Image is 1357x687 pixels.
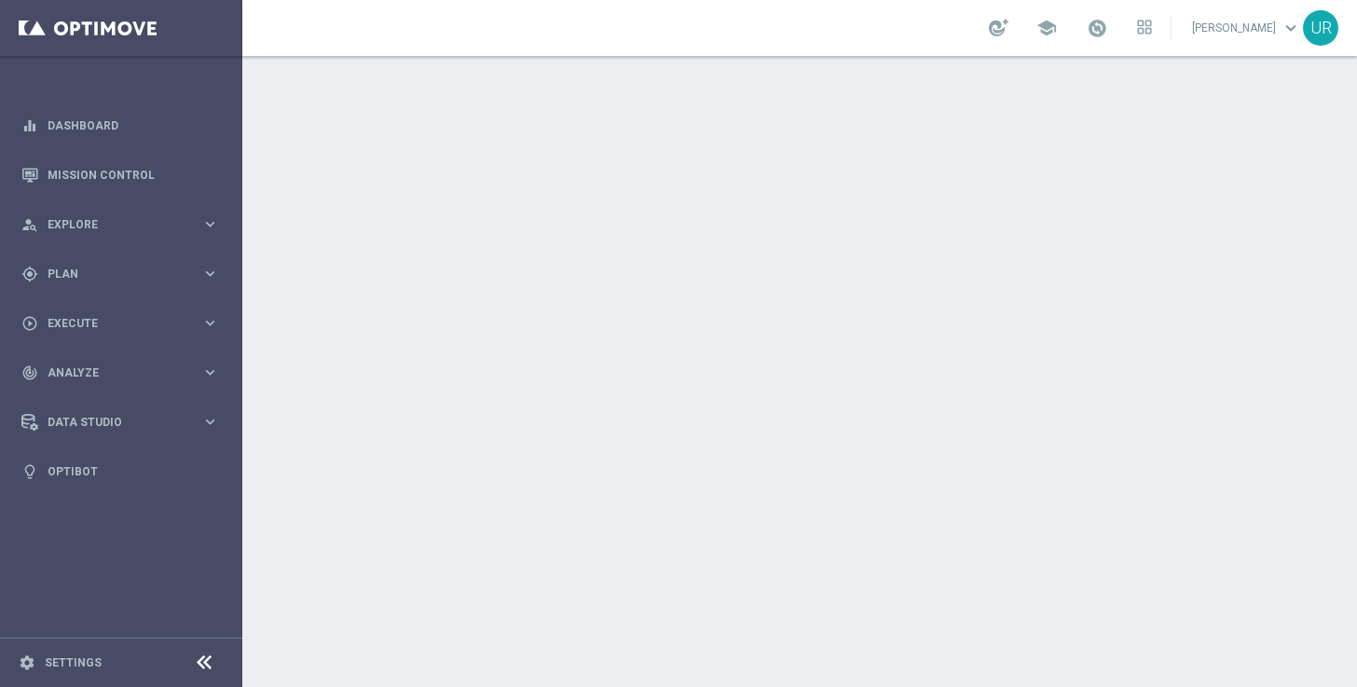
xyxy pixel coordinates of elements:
[21,365,220,380] button: track_changes Analyze keyboard_arrow_right
[201,413,219,431] i: keyboard_arrow_right
[48,150,219,199] a: Mission Control
[1036,18,1057,38] span: school
[48,101,219,150] a: Dashboard
[48,268,201,280] span: Plan
[19,654,35,671] i: settings
[21,217,220,232] button: person_search Explore keyboard_arrow_right
[21,216,201,233] div: Explore
[48,318,201,329] span: Execute
[21,315,201,332] div: Execute
[21,267,220,282] button: gps_fixed Plan keyboard_arrow_right
[48,367,201,378] span: Analyze
[21,414,201,431] div: Data Studio
[21,447,219,496] div: Optibot
[21,463,38,480] i: lightbulb
[21,316,220,331] button: play_circle_outline Execute keyboard_arrow_right
[21,168,220,183] button: Mission Control
[21,117,38,134] i: equalizer
[1190,14,1303,42] a: [PERSON_NAME]keyboard_arrow_down
[21,118,220,133] button: equalizer Dashboard
[201,314,219,332] i: keyboard_arrow_right
[1281,18,1301,38] span: keyboard_arrow_down
[21,364,201,381] div: Analyze
[48,219,201,230] span: Explore
[21,315,38,332] i: play_circle_outline
[48,417,201,428] span: Data Studio
[21,150,219,199] div: Mission Control
[201,215,219,233] i: keyboard_arrow_right
[201,364,219,381] i: keyboard_arrow_right
[45,657,102,668] a: Settings
[21,415,220,430] button: Data Studio keyboard_arrow_right
[21,364,38,381] i: track_changes
[21,266,38,282] i: gps_fixed
[1303,10,1338,46] div: UR
[201,265,219,282] i: keyboard_arrow_right
[48,447,219,496] a: Optibot
[21,266,201,282] div: Plan
[21,216,38,233] i: person_search
[21,464,220,479] button: lightbulb Optibot
[21,101,219,150] div: Dashboard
